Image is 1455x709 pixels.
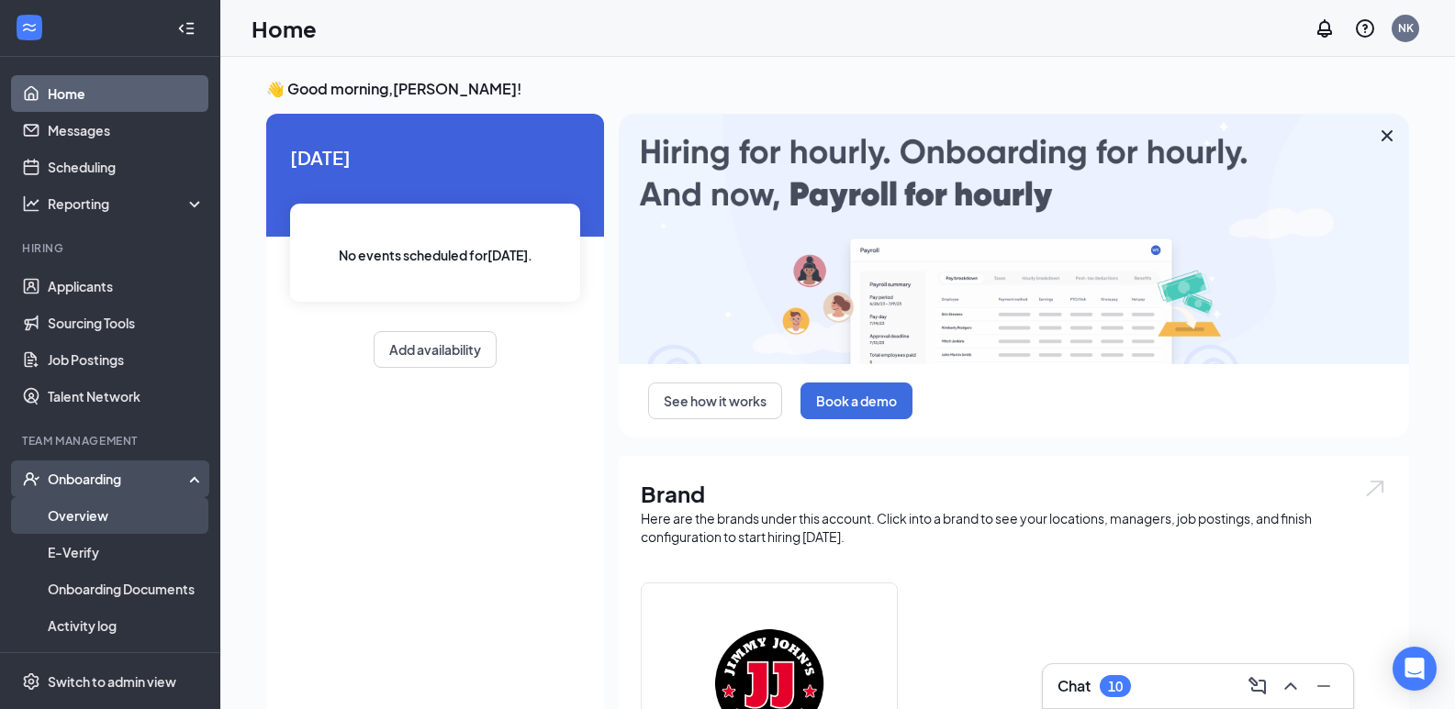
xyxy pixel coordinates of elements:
h1: Home [252,13,317,44]
div: Switch to admin view [48,672,176,691]
div: Open Intercom Messenger [1393,647,1437,691]
svg: ChevronUp [1280,675,1302,697]
a: Sourcing Tools [48,305,205,341]
button: ChevronUp [1276,671,1305,701]
button: Add availability [374,331,497,368]
div: Hiring [22,240,201,256]
svg: Minimize [1313,675,1335,697]
div: NK [1398,20,1414,36]
div: Reporting [48,194,206,213]
button: Minimize [1309,671,1338,701]
a: Talent Network [48,378,205,415]
svg: Collapse [177,19,196,38]
h3: 👋 Good morning, [PERSON_NAME] ! [266,79,1409,99]
div: Onboarding [48,470,189,488]
div: Team Management [22,433,201,449]
svg: UserCheck [22,470,40,488]
a: Applicants [48,268,205,305]
svg: ComposeMessage [1247,675,1269,697]
a: Overview [48,497,205,534]
a: Onboarding Documents [48,571,205,607]
h1: Brand [641,478,1387,509]
button: Book a demo [800,382,912,419]
a: Activity log [48,607,205,644]
a: Messages [48,112,205,149]
a: Team [48,644,205,681]
a: E-Verify [48,534,205,571]
svg: Analysis [22,194,40,213]
a: Job Postings [48,341,205,378]
img: open.6027fd2a22e1237b5b06.svg [1363,478,1387,499]
svg: WorkstreamLogo [20,18,39,37]
div: Here are the brands under this account. Click into a brand to see your locations, managers, job p... [641,509,1387,546]
a: Home [48,75,205,112]
svg: QuestionInfo [1354,17,1376,39]
span: [DATE] [290,143,580,172]
span: No events scheduled for [DATE] . [339,245,532,265]
h3: Chat [1058,676,1091,696]
svg: Cross [1376,125,1398,147]
button: ComposeMessage [1243,671,1272,701]
a: Scheduling [48,149,205,185]
svg: Notifications [1314,17,1336,39]
div: 10 [1108,679,1123,694]
svg: Settings [22,672,40,691]
button: See how it works [648,382,782,419]
img: payroll-large.gif [619,114,1409,364]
